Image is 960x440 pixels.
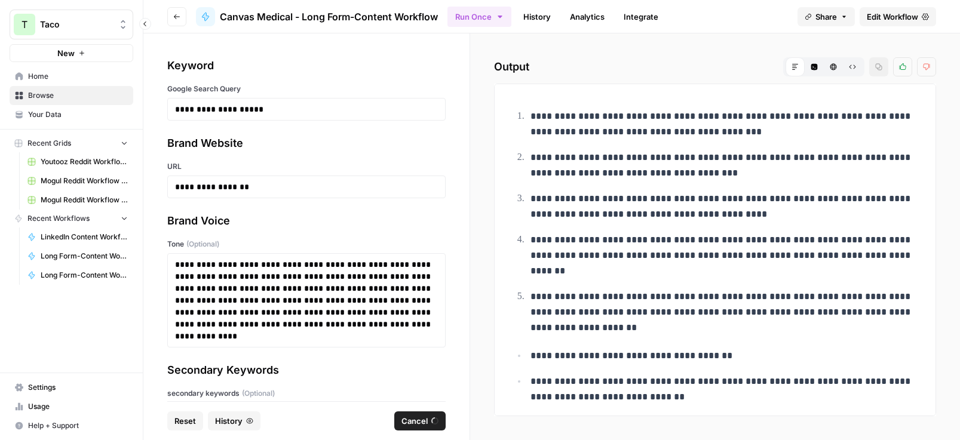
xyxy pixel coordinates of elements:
[167,135,446,152] div: Brand Website
[22,17,27,32] span: T
[798,7,855,26] button: Share
[167,57,446,74] div: Keyword
[22,227,133,247] a: LinkedIn Content Workflow
[40,19,112,30] span: Taco
[28,109,128,120] span: Your Data
[167,239,446,250] label: Tone
[41,156,128,167] span: Youtooz Reddit Workflow Grid
[41,176,128,186] span: Mogul Reddit Workflow Grid (1)
[10,105,133,124] a: Your Data
[10,378,133,397] a: Settings
[41,232,128,242] span: LinkedIn Content Workflow
[10,134,133,152] button: Recent Grids
[41,195,128,205] span: Mogul Reddit Workflow Grid
[617,7,665,26] a: Integrate
[28,401,128,412] span: Usage
[22,171,133,190] a: Mogul Reddit Workflow Grid (1)
[41,251,128,261] span: Long Form-Content Workflow - AI Clients (New)
[10,10,133,39] button: Workspace: Taco
[242,388,275,399] span: (Optional)
[22,152,133,171] a: Youtooz Reddit Workflow Grid
[22,247,133,266] a: Long Form-Content Workflow - AI Clients (New)
[563,7,612,26] a: Analytics
[394,411,446,430] button: Cancel
[167,161,446,172] label: URL
[10,416,133,435] button: Help + Support
[447,7,511,27] button: Run Once
[220,10,438,24] span: Canvas Medical - Long Form-Content Workflow
[815,11,837,23] span: Share
[215,415,243,427] span: History
[10,210,133,227] button: Recent Workflows
[10,44,133,62] button: New
[167,84,446,94] label: Google Search Query
[167,213,446,229] div: Brand Voice
[57,47,75,59] span: New
[27,213,90,224] span: Recent Workflows
[28,90,128,101] span: Browse
[516,7,558,26] a: History
[167,411,203,430] button: Reset
[10,86,133,105] a: Browse
[186,239,219,250] span: (Optional)
[28,382,128,393] span: Settings
[494,57,936,76] h2: Output
[22,266,133,285] a: Long Form-Content Workflow - All Clients (New)
[22,190,133,210] a: Mogul Reddit Workflow Grid
[208,411,260,430] button: History
[860,7,936,26] a: Edit Workflow
[27,138,71,149] span: Recent Grids
[10,67,133,86] a: Home
[867,11,918,23] span: Edit Workflow
[196,7,438,26] a: Canvas Medical - Long Form-Content Workflow
[401,415,428,427] span: Cancel
[10,397,133,416] a: Usage
[28,420,128,431] span: Help + Support
[174,415,196,427] span: Reset
[41,270,128,281] span: Long Form-Content Workflow - All Clients (New)
[28,71,128,82] span: Home
[167,388,446,399] label: secondary keywords
[167,362,446,379] div: Secondary Keywords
